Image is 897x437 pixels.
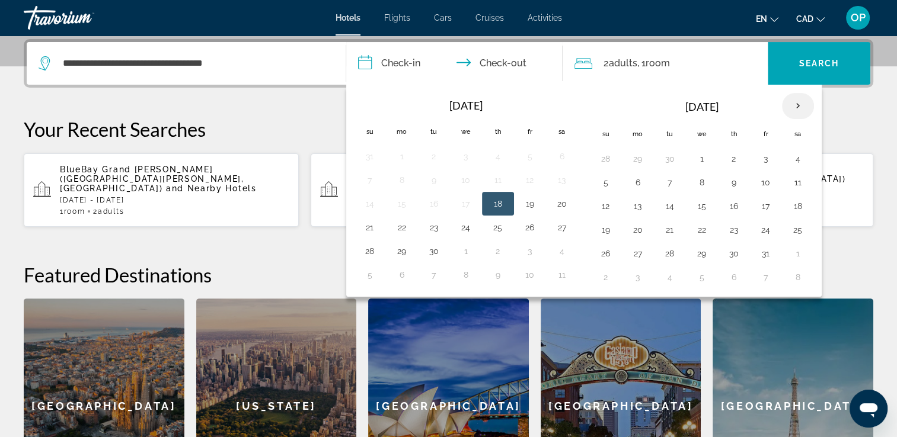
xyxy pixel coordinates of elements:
[392,243,411,259] button: Day 29
[660,269,679,285] button: Day 4
[553,266,572,283] button: Day 11
[628,198,647,214] button: Day 13
[392,219,411,236] button: Day 22
[360,219,379,236] button: Day 21
[521,219,540,236] button: Day 26
[596,174,615,191] button: Day 5
[789,245,807,262] button: Day 1
[782,92,814,120] button: Next month
[553,148,572,165] button: Day 6
[799,59,839,68] span: Search
[457,266,475,283] button: Day 8
[528,13,562,23] a: Activities
[424,266,443,283] button: Day 7
[457,148,475,165] button: Day 3
[336,13,360,23] a: Hotels
[521,243,540,259] button: Day 3
[424,172,443,188] button: Day 9
[489,266,507,283] button: Day 9
[603,55,637,72] span: 2
[842,5,873,30] button: User Menu
[521,148,540,165] button: Day 5
[392,195,411,212] button: Day 15
[360,243,379,259] button: Day 28
[692,245,711,262] button: Day 29
[645,57,669,69] span: Room
[24,2,142,33] a: Travorium
[475,13,504,23] a: Cruises
[424,148,443,165] button: Day 2
[98,207,124,216] span: Adults
[384,13,410,23] a: Flights
[660,245,679,262] button: Day 28
[457,219,475,236] button: Day 24
[424,219,443,236] button: Day 23
[424,243,443,259] button: Day 30
[756,198,775,214] button: Day 17
[596,198,615,214] button: Day 12
[392,266,411,283] button: Day 6
[596,221,615,238] button: Day 19
[434,13,452,23] a: Cars
[692,198,711,214] button: Day 15
[424,195,443,212] button: Day 16
[60,207,85,216] span: 1
[360,172,379,188] button: Day 7
[24,263,873,287] h2: Featured Destinations
[756,14,767,24] span: en
[796,10,825,27] button: Change currency
[692,174,711,191] button: Day 8
[24,153,299,227] button: BlueBay Grand [PERSON_NAME] ([GEOGRAPHIC_DATA][PERSON_NAME], [GEOGRAPHIC_DATA]) and Nearby Hotels...
[628,245,647,262] button: Day 27
[796,14,813,24] span: CAD
[768,42,870,85] button: Search
[521,266,540,283] button: Day 10
[789,198,807,214] button: Day 18
[608,57,637,69] span: Adults
[60,165,244,193] span: BlueBay Grand [PERSON_NAME] ([GEOGRAPHIC_DATA][PERSON_NAME], [GEOGRAPHIC_DATA])
[756,10,778,27] button: Change language
[692,150,711,167] button: Day 1
[724,245,743,262] button: Day 30
[789,174,807,191] button: Day 11
[660,198,679,214] button: Day 14
[756,269,775,285] button: Day 7
[756,221,775,238] button: Day 24
[596,245,615,262] button: Day 26
[596,150,615,167] button: Day 28
[386,92,546,118] th: [DATE]
[660,221,679,238] button: Day 21
[457,195,475,212] button: Day 17
[756,245,775,262] button: Day 31
[628,150,647,167] button: Day 29
[724,198,743,214] button: Day 16
[489,195,507,212] button: Day 18
[692,269,711,285] button: Day 5
[692,221,711,238] button: Day 22
[756,174,775,191] button: Day 10
[553,243,572,259] button: Day 4
[724,221,743,238] button: Day 23
[60,196,289,204] p: [DATE] - [DATE]
[553,195,572,212] button: Day 20
[360,148,379,165] button: Day 31
[521,195,540,212] button: Day 19
[489,243,507,259] button: Day 2
[789,150,807,167] button: Day 4
[93,207,124,216] span: 2
[622,92,782,121] th: [DATE]
[64,207,85,216] span: Room
[563,42,768,85] button: Travelers: 2 adults, 0 children
[628,221,647,238] button: Day 20
[360,195,379,212] button: Day 14
[489,219,507,236] button: Day 25
[756,150,775,167] button: Day 3
[392,172,411,188] button: Day 8
[457,172,475,188] button: Day 10
[521,172,540,188] button: Day 12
